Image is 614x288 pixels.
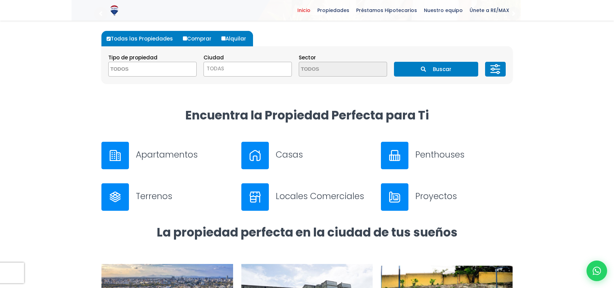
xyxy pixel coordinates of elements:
h3: Locales Comerciales [276,190,373,202]
h3: Penthouses [415,149,513,161]
a: Apartamentos [101,142,233,169]
h3: Terrenos [136,190,233,202]
textarea: Search [299,62,366,77]
label: Comprar [181,31,218,46]
h3: Proyectos [415,190,513,202]
a: Penthouses [381,142,513,169]
label: Todas las Propiedades [105,31,180,46]
span: Tipo de propiedad [108,54,157,61]
input: Alquilar [221,36,226,41]
strong: La propiedad perfecta en la ciudad de tus sueños [157,224,458,241]
a: Terrenos [101,183,233,211]
h3: Casas [276,149,373,161]
input: Comprar [183,36,187,41]
button: Buscar [394,62,478,77]
span: Sector [299,54,316,61]
h3: Apartamentos [136,149,233,161]
a: Locales Comerciales [241,183,373,211]
a: Proyectos [381,183,513,211]
span: TODAS [204,64,292,73]
strong: Encuentra la Propiedad Perfecta para Ti [185,107,429,124]
span: TODAS [207,65,224,72]
input: Todas las Propiedades [107,37,111,41]
span: Propiedades [314,5,353,15]
span: Préstamos Hipotecarios [353,5,420,15]
span: Únete a RE/MAX [466,5,513,15]
span: Inicio [294,5,314,15]
textarea: Search [109,62,175,77]
span: Ciudad [204,54,224,61]
a: Casas [241,142,373,169]
img: Logo de REMAX [108,4,120,16]
span: TODAS [204,62,292,77]
span: Nuestro equipo [420,5,466,15]
label: Alquilar [220,31,253,46]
